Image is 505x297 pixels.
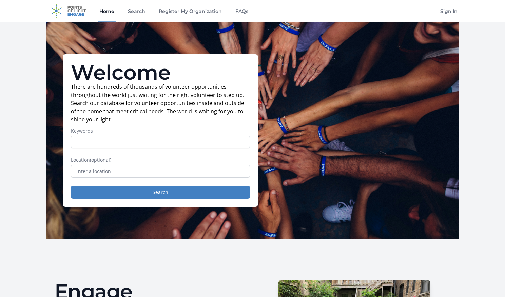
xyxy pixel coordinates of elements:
[90,157,111,163] span: (optional)
[71,157,250,163] label: Location
[71,83,250,123] p: There are hundreds of thousands of volunteer opportunities throughout the world just waiting for ...
[71,127,250,134] label: Keywords
[71,165,250,178] input: Enter a location
[71,62,250,83] h1: Welcome
[71,186,250,199] button: Search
